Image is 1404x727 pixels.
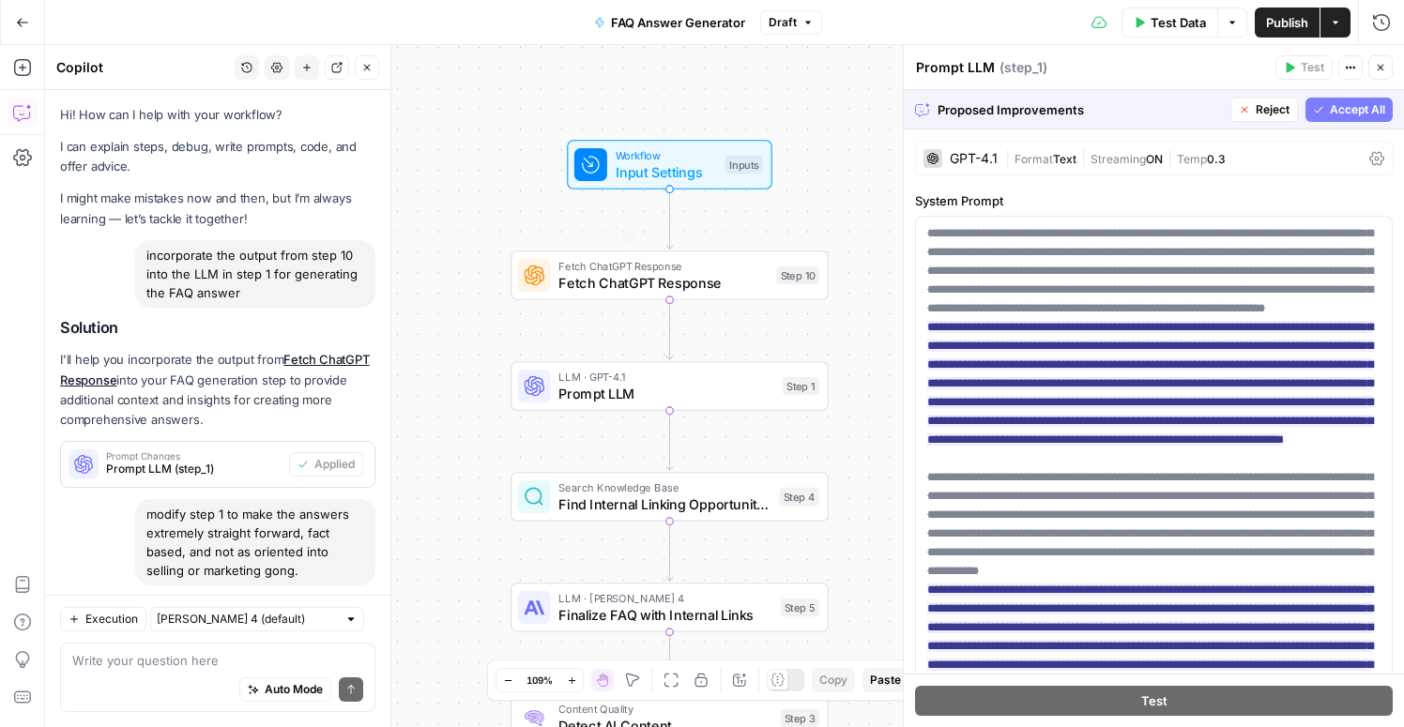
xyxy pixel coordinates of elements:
span: Temp [1177,152,1207,166]
div: WorkflowInput SettingsInputsTest Step [511,140,829,189]
button: Copy [812,668,855,692]
button: Paste [862,668,908,692]
span: Applied [314,456,355,473]
div: Step 10 [776,266,819,285]
span: 109% [526,673,553,688]
span: 0.3 [1207,152,1226,166]
span: Auto Mode [265,681,323,698]
div: LLM · GPT-4.1Prompt LLMStep 1 [511,361,829,410]
span: LLM · [PERSON_NAME] 4 [558,590,771,606]
g: Edge from step_1 to step_4 [666,411,673,470]
p: I can explain steps, debug, write prompts, code, and offer advice. [60,137,375,176]
label: System Prompt [915,191,1393,210]
div: Step 4 [779,488,819,507]
h2: Solution [60,319,375,337]
span: Format [1015,152,1053,166]
button: Accept All [1305,98,1393,122]
span: Prompt LLM (step_1) [106,461,282,477]
span: Streaming [1091,152,1146,166]
span: ON [1146,152,1163,166]
button: Applied [289,452,363,477]
span: Test Data [1151,13,1206,32]
div: Inputs [725,156,763,174]
a: Fetch ChatGPT Response [60,352,370,386]
button: Auto Mode [239,677,331,702]
button: Draft [760,10,822,35]
g: Edge from step_10 to step_1 [666,300,673,359]
p: Hi! How can I help with your workflow? [60,105,375,125]
g: Edge from step_4 to step_5 [666,522,673,581]
span: LLM · GPT-4.1 [558,369,773,385]
span: Finalize FAQ with Internal Links [558,604,771,625]
button: Test [1275,55,1333,80]
textarea: Prompt LLM [916,58,995,77]
span: Draft [769,14,797,31]
span: Search Knowledge Base [558,479,771,495]
span: ( step_1 ) [1000,58,1047,77]
span: Workflow [616,147,717,163]
span: Execution [85,611,138,628]
span: Prompt LLM [558,383,773,403]
div: Step 5 [781,598,820,617]
button: Reject [1230,98,1298,122]
span: Proposed Improvements [938,100,1223,119]
span: Fetch ChatGPT Response [558,272,768,293]
div: Step 1 [783,377,819,396]
span: Test [1141,691,1167,710]
button: Test Data [1122,8,1217,38]
button: FAQ Answer Generator [583,8,756,38]
span: Input Settings [616,161,717,182]
span: Find Internal Linking Opportunities [558,493,771,514]
span: Accept All [1330,101,1385,118]
span: | [1005,148,1015,167]
span: | [1076,148,1091,167]
span: Fetch ChatGPT Response [558,258,768,274]
span: Text [1053,152,1076,166]
button: Publish [1255,8,1320,38]
span: Copy [819,672,847,689]
span: Content Quality [558,701,771,717]
span: FAQ Answer Generator [611,13,745,32]
p: I might make mistakes now and then, but I’m always learning — let’s tackle it together! [60,189,375,228]
div: Search Knowledge BaseFind Internal Linking OpportunitiesStep 4 [511,472,829,521]
span: Paste [870,672,901,689]
div: LLM · [PERSON_NAME] 4Finalize FAQ with Internal LinksStep 5 [511,583,829,631]
button: Execution [60,607,146,631]
span: Reject [1256,101,1290,118]
span: | [1163,148,1177,167]
button: Test [915,686,1393,716]
span: Prompt Changes [106,451,282,461]
input: Claude Sonnet 4 (default) [157,610,337,629]
g: Edge from start to step_10 [666,189,673,249]
div: incorporate the output from step 10 into the LLM in step 1 for generating the FAQ answer [135,240,375,308]
div: modify step 1 to make the answers extremely straight forward, fact based, and not as oriented int... [135,499,375,585]
div: GPT-4.1 [950,152,998,165]
div: Copilot [56,58,229,77]
span: Test [1301,59,1324,76]
span: Publish [1266,13,1308,32]
div: Fetch ChatGPT ResponseFetch ChatGPT ResponseStep 10Test [511,250,829,299]
p: I'll help you incorporate the output from into your FAQ generation step to provide additional con... [60,350,375,430]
